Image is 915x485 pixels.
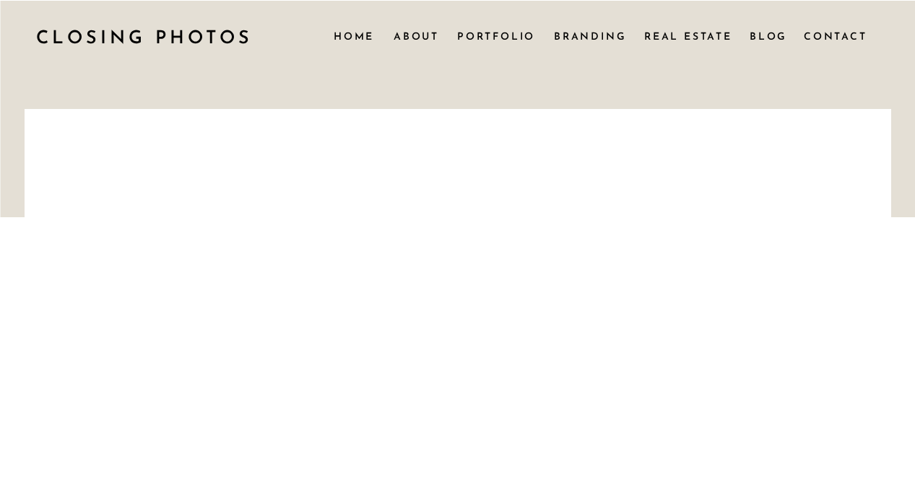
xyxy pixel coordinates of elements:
a: Branding [554,28,628,44]
a: CLOSING PHOTOS [36,22,266,50]
a: Blog [750,28,789,44]
a: Home [334,28,374,44]
a: Real Estate [644,28,735,44]
a: Contact [804,28,866,44]
a: Portfolio [457,28,536,44]
a: About [394,28,438,44]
